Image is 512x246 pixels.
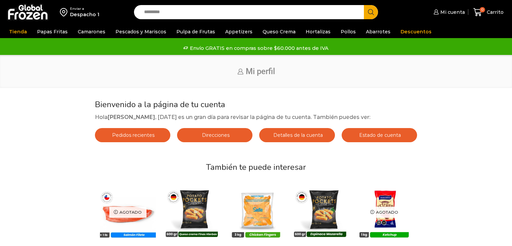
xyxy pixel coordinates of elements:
img: address-field-icon.svg [60,6,70,18]
a: Mi cuenta [432,5,465,19]
div: Enviar a [70,6,99,11]
a: Queso Crema [259,25,299,38]
strong: [PERSON_NAME] [108,114,155,120]
button: Search button [364,5,378,19]
a: Direcciones [177,128,252,142]
a: Tienda [6,25,30,38]
span: 0 [480,7,485,12]
p: Agotado [366,207,403,218]
span: Bienvenido a la página de tu cuenta [95,99,225,110]
a: Abarrotes [363,25,394,38]
a: Pescados y Mariscos [112,25,170,38]
a: Estado de cuenta [342,128,417,142]
span: También te puede interesar [206,162,306,173]
span: Pedidos recientes [110,132,155,138]
span: Mi cuenta [439,9,465,16]
a: Pollos [337,25,359,38]
span: Detalles de la cuenta [272,132,323,138]
a: 0 Carrito [472,4,505,20]
a: Pulpa de Frutas [173,25,218,38]
p: Agotado [109,207,146,218]
a: Papas Fritas [34,25,71,38]
a: Descuentos [397,25,435,38]
a: Appetizers [222,25,256,38]
span: Direcciones [200,132,230,138]
span: Mi perfil [246,67,275,76]
p: Hola , [DATE] es un gran día para revisar la página de tu cuenta. También puedes ver: [95,113,417,122]
a: Hortalizas [302,25,334,38]
div: Despacho 1 [70,11,99,18]
a: Pedidos recientes [95,128,170,142]
span: Carrito [485,9,504,16]
a: Camarones [74,25,109,38]
a: Detalles de la cuenta [259,128,335,142]
span: Estado de cuenta [357,132,401,138]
